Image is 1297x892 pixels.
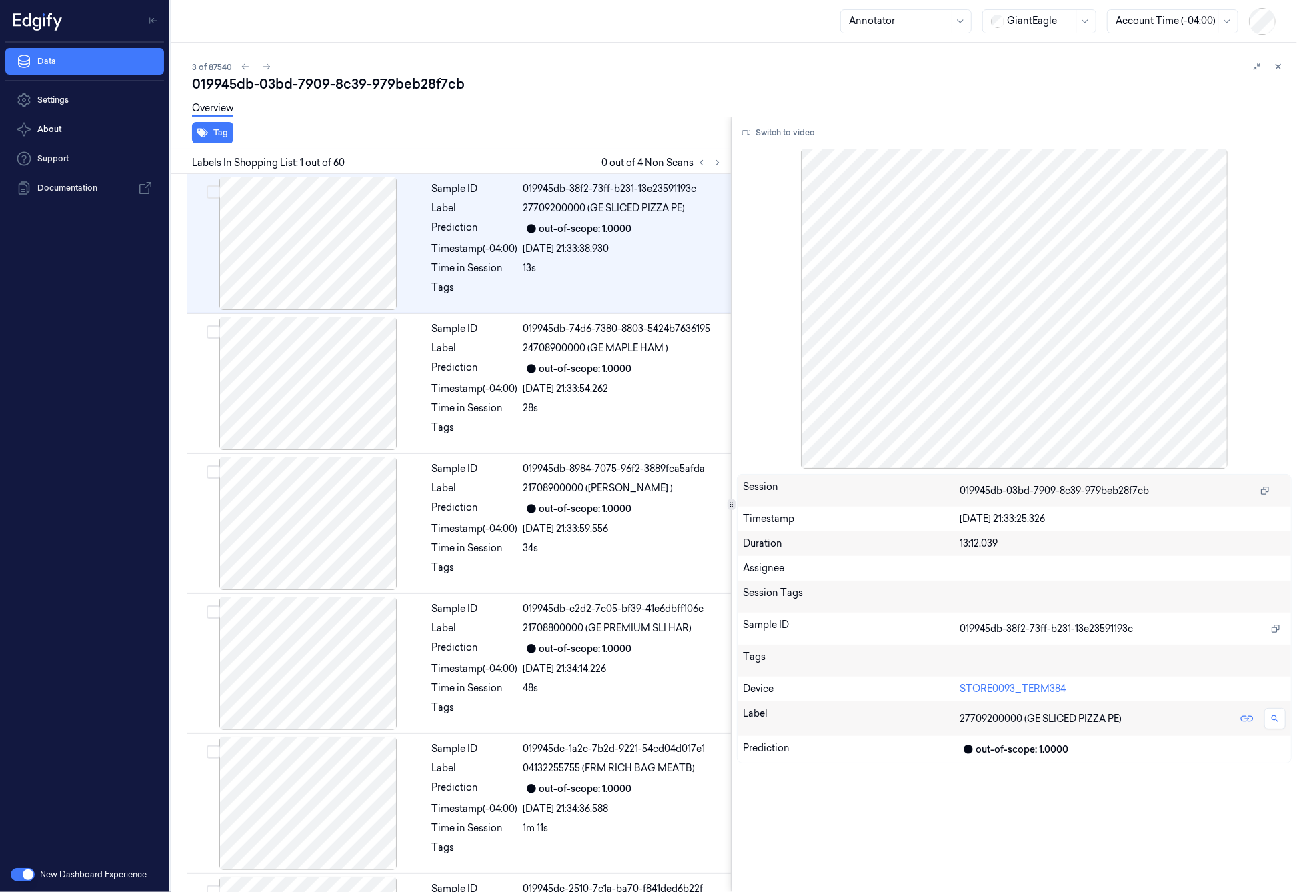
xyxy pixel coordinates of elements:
[432,641,518,657] div: Prediction
[432,322,518,336] div: Sample ID
[432,242,518,256] div: Timestamp (-04:00)
[192,122,233,143] button: Tag
[432,621,518,635] div: Label
[432,522,518,536] div: Timestamp (-04:00)
[432,341,518,355] div: Label
[743,586,960,607] div: Session Tags
[432,361,518,377] div: Prediction
[743,650,960,671] div: Tags
[743,537,960,551] div: Duration
[523,242,723,256] div: [DATE] 21:33:38.930
[5,175,164,201] a: Documentation
[539,642,632,656] div: out-of-scope: 1.0000
[5,116,164,143] button: About
[432,201,518,215] div: Label
[432,221,518,237] div: Prediction
[743,682,960,696] div: Device
[523,401,723,415] div: 28s
[432,761,518,775] div: Label
[143,10,164,31] button: Toggle Navigation
[523,621,692,635] span: 21708800000 (GE PREMIUM SLI HAR)
[523,681,723,695] div: 48s
[432,382,518,396] div: Timestamp (-04:00)
[976,743,1069,757] div: out-of-scope: 1.0000
[523,201,686,215] span: 27709200000 (GE SLICED PIZZA PE)
[432,841,518,862] div: Tags
[743,618,960,639] div: Sample ID
[523,761,696,775] span: 04132255755 (FRM RICH BAG MEATB)
[432,481,518,495] div: Label
[523,481,674,495] span: 21708900000 ([PERSON_NAME] )
[432,681,518,695] div: Time in Session
[523,602,723,616] div: 019945db-c2d2-7c05-bf39-41e6dbff106c
[5,145,164,172] a: Support
[432,802,518,816] div: Timestamp (-04:00)
[432,182,518,196] div: Sample ID
[192,101,233,117] a: Overview
[539,362,632,376] div: out-of-scope: 1.0000
[207,745,220,759] button: Select row
[207,465,220,479] button: Select row
[523,662,723,676] div: [DATE] 21:34:14.226
[960,682,1286,696] div: STORE0093_TERM384
[960,512,1286,526] div: [DATE] 21:33:25.326
[960,712,1122,726] span: 27709200000 (GE SLICED PIZZA PE)
[523,522,723,536] div: [DATE] 21:33:59.556
[432,602,518,616] div: Sample ID
[432,261,518,275] div: Time in Session
[743,512,960,526] div: Timestamp
[601,155,726,171] span: 0 out of 4 Non Scans
[523,182,723,196] div: 019945db-38f2-73ff-b231-13e23591193c
[523,261,723,275] div: 13s
[432,742,518,756] div: Sample ID
[5,87,164,113] a: Settings
[432,541,518,555] div: Time in Session
[743,561,1286,575] div: Assignee
[207,605,220,619] button: Select row
[432,421,518,442] div: Tags
[192,75,1286,93] div: 019945db-03bd-7909-8c39-979beb28f7cb
[743,480,960,501] div: Session
[539,502,632,516] div: out-of-scope: 1.0000
[207,185,220,199] button: Select row
[960,484,1150,498] span: 019945db-03bd-7909-8c39-979beb28f7cb
[523,382,723,396] div: [DATE] 21:33:54.262
[743,741,960,757] div: Prediction
[960,622,1134,636] span: 019945db-38f2-73ff-b231-13e23591193c
[523,322,723,336] div: 019945db-74d6-7380-8803-5424b7636195
[539,782,632,796] div: out-of-scope: 1.0000
[432,662,518,676] div: Timestamp (-04:00)
[432,561,518,582] div: Tags
[523,462,723,476] div: 019945db-8984-7075-96f2-3889fca5afda
[523,541,723,555] div: 34s
[960,537,1286,551] div: 13:12.039
[539,222,632,236] div: out-of-scope: 1.0000
[523,341,669,355] span: 24708900000 (GE MAPLE HAM )
[432,401,518,415] div: Time in Session
[207,325,220,339] button: Select row
[192,156,345,170] span: Labels In Shopping List: 1 out of 60
[5,48,164,75] a: Data
[737,122,820,143] button: Switch to video
[432,701,518,722] div: Tags
[192,61,232,73] span: 3 of 87540
[432,281,518,302] div: Tags
[743,707,960,731] div: Label
[432,781,518,797] div: Prediction
[523,821,723,835] div: 1m 11s
[432,462,518,476] div: Sample ID
[432,501,518,517] div: Prediction
[523,802,723,816] div: [DATE] 21:34:36.588
[432,821,518,835] div: Time in Session
[523,742,723,756] div: 019945dc-1a2c-7b2d-9221-54cd04d017e1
